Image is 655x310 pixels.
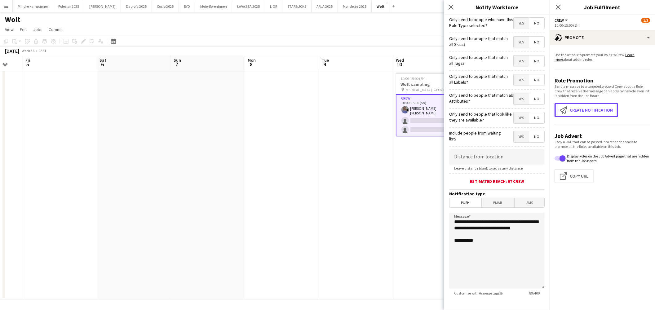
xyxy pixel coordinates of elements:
[529,74,544,86] span: No
[38,48,46,53] div: CEST
[529,93,544,104] span: No
[265,0,282,12] button: L'OR
[449,191,545,197] h3: Notification type
[555,52,650,62] p: Use these tools to promote your Roles to Crew. about adding roles.
[555,139,650,149] p: Copy a URL that can be pasted into other channels to promote all the Roles available on this Job.
[449,73,513,85] label: Only send to people that match all Labels?
[555,18,569,23] button: Crew
[529,55,544,67] span: No
[449,291,507,295] span: Customise with
[449,198,481,207] span: Push
[321,61,329,68] span: 9
[282,0,312,12] button: STARBUCKS
[514,112,529,123] span: Yes
[449,130,507,141] label: Include people from waiting list?
[17,25,29,33] a: Edit
[179,0,195,12] button: BYD
[312,0,338,12] button: ARLA 2025
[449,111,513,122] label: Only send to people that look like they are available?
[479,291,502,295] a: %merge tags%
[25,57,30,63] span: Fri
[514,93,529,104] span: Yes
[174,57,181,63] span: Sun
[20,27,27,32] span: Edit
[550,3,655,11] h3: Job Fulfilment
[247,61,256,68] span: 8
[405,87,451,92] span: [MEDICAL_DATA] [GEOGRAPHIC_DATA]
[524,291,545,295] span: 89 / 400
[550,30,655,45] div: Promote
[555,77,650,84] h3: Role Promotion
[555,18,564,23] span: Crew
[514,37,529,48] span: Yes
[396,57,404,63] span: Wed
[449,36,512,47] label: Only send to people that match all Skills?
[322,57,329,63] span: Tue
[2,25,16,33] a: View
[482,198,515,207] span: Email
[515,198,544,207] span: SMS
[555,169,594,183] button: Copy Url
[396,82,465,87] h3: Wolt sampling
[514,131,529,142] span: Yes
[395,61,404,68] span: 10
[5,48,19,54] div: [DATE]
[449,179,545,184] div: Estimated reach: 97 crew
[248,57,256,63] span: Mon
[555,132,650,139] h3: Job Advert
[49,27,63,32] span: Comms
[396,73,465,136] app-job-card: 10:00-15:00 (5h)1/3Wolt sampling [MEDICAL_DATA] [GEOGRAPHIC_DATA]1 RoleCrew5I1/310:00-15:00 (5h)[...
[555,103,618,117] button: Create notification
[33,27,42,32] span: Jobs
[449,92,513,104] label: Only send to people that match all Attributes?
[641,18,650,23] span: 1/3
[449,166,528,170] span: Leave distance blank to set as any distance
[53,0,84,12] button: Polestar 2025
[566,154,650,163] label: Display Roles on the Job Advert page that are hidden from the Job Board
[195,0,232,12] button: Mejeriforeningen
[555,52,635,62] a: Learn more
[5,27,14,32] span: View
[84,0,121,12] button: [PERSON_NAME]
[338,0,372,12] button: Mondeléz 2025
[514,55,529,67] span: Yes
[444,3,550,11] h3: Notify Workforce
[514,18,529,29] span: Yes
[31,25,45,33] a: Jobs
[232,0,265,12] button: LAVAZZA 2025
[173,61,181,68] span: 7
[449,17,513,28] label: Only send to people who have this Role Type selected?
[555,23,650,28] div: 10:00-15:00 (5h)
[5,15,20,24] h1: Wolt
[529,18,544,29] span: No
[24,61,30,68] span: 5
[529,37,544,48] span: No
[372,0,390,12] button: Wolt
[529,112,544,123] span: No
[20,48,36,53] span: Week 36
[449,55,511,66] label: Only send to people that match all Tags?
[529,131,544,142] span: No
[555,84,650,98] p: Send a message to a targeted group of Crew about a Role. Crew that receive the message can apply ...
[46,25,65,33] a: Comms
[100,57,106,63] span: Sat
[13,0,53,12] button: Mindre kampagner
[401,76,426,81] span: 10:00-15:00 (5h)
[99,61,106,68] span: 6
[396,94,465,136] app-card-role: Crew5I1/310:00-15:00 (5h)[PERSON_NAME] [PERSON_NAME]
[152,0,179,12] button: Cocio 2025
[121,0,152,12] button: Dagrofa 2025
[514,74,529,86] span: Yes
